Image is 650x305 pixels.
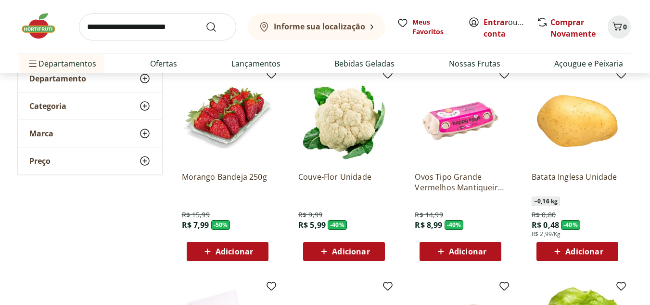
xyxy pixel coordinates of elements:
[18,120,162,147] button: Marca
[27,52,38,75] button: Menu
[18,147,162,174] button: Preço
[182,72,273,164] img: Morango Bandeja 250g
[29,101,66,111] span: Categoria
[205,21,229,33] button: Submit Search
[182,220,209,230] span: R$ 7,99
[274,21,365,32] b: Informe sua localização
[550,17,596,39] a: Comprar Novamente
[328,220,347,230] span: - 40 %
[182,172,273,193] a: Morango Bandeja 250g
[29,156,51,166] span: Preço
[415,210,443,220] span: R$ 14,99
[29,129,53,138] span: Marca
[532,197,560,206] span: ~ 0,16 kg
[79,13,236,40] input: search
[445,220,464,230] span: - 40 %
[608,15,631,39] button: Carrinho
[182,210,210,220] span: R$ 15,99
[532,230,561,238] span: R$ 2,99/Kg
[29,74,86,83] span: Departamento
[565,248,603,255] span: Adicionar
[449,58,500,69] a: Nossas Frutas
[449,248,486,255] span: Adicionar
[532,220,559,230] span: R$ 0,48
[231,58,280,69] a: Lançamentos
[27,52,96,75] span: Departamentos
[332,248,370,255] span: Adicionar
[298,72,390,164] img: Couve-Flor Unidade
[19,12,67,40] img: Hortifruti
[484,17,536,39] a: Criar conta
[554,58,623,69] a: Açougue e Peixaria
[484,17,508,27] a: Entrar
[484,16,526,40] span: ou
[532,172,623,193] a: Batata Inglesa Unidade
[420,242,501,261] button: Adicionar
[397,17,457,37] a: Meus Favoritos
[248,13,385,40] button: Informe sua localização
[18,93,162,119] button: Categoria
[18,65,162,92] button: Departamento
[298,220,326,230] span: R$ 5,99
[623,22,627,31] span: 0
[561,220,580,230] span: - 40 %
[412,17,457,37] span: Meus Favoritos
[536,242,618,261] button: Adicionar
[298,210,322,220] span: R$ 9,99
[415,72,506,164] img: Ovos Tipo Grande Vermelhos Mantiqueira Happy Eggs 10 Unidades
[532,210,556,220] span: R$ 0,80
[216,248,253,255] span: Adicionar
[298,172,390,193] a: Couve-Flor Unidade
[211,220,230,230] span: - 50 %
[303,242,385,261] button: Adicionar
[415,220,442,230] span: R$ 8,99
[334,58,395,69] a: Bebidas Geladas
[150,58,177,69] a: Ofertas
[415,172,506,193] a: Ovos Tipo Grande Vermelhos Mantiqueira Happy Eggs 10 Unidades
[532,72,623,164] img: Batata Inglesa Unidade
[187,242,268,261] button: Adicionar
